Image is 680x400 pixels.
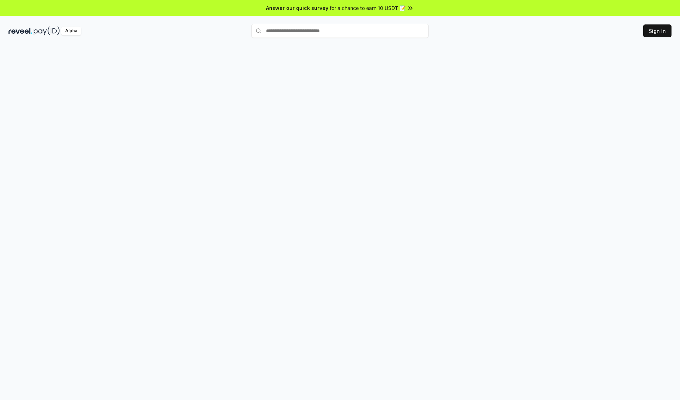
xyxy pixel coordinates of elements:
div: Alpha [61,27,81,35]
span: Answer our quick survey [266,4,328,12]
img: pay_id [34,27,60,35]
span: for a chance to earn 10 USDT 📝 [330,4,406,12]
button: Sign In [643,24,671,37]
img: reveel_dark [8,27,32,35]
